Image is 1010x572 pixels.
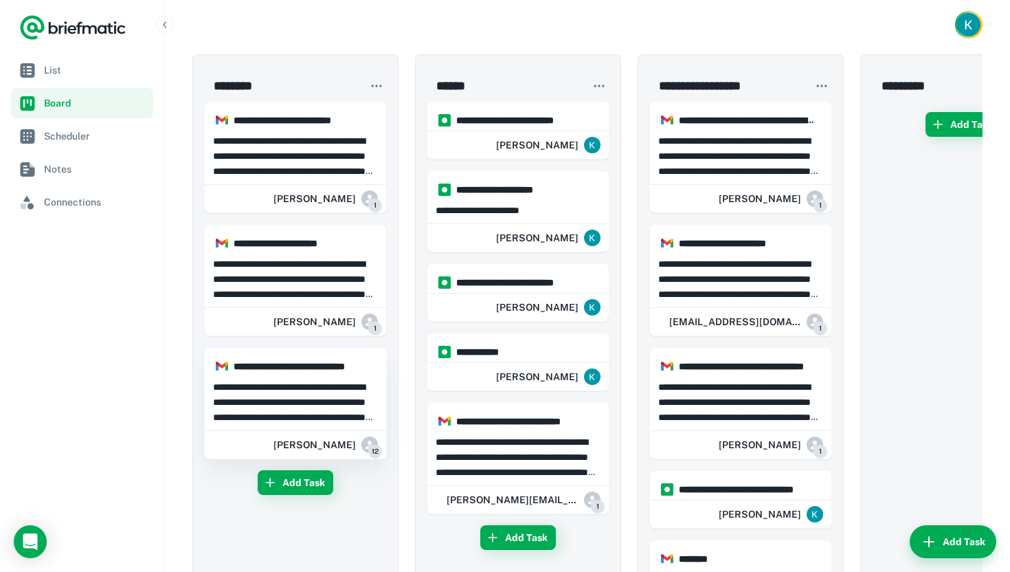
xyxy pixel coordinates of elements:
[368,445,382,459] span: 12
[44,195,148,210] span: Connections
[14,525,47,558] div: Load Chat
[11,187,153,217] a: Connections
[480,525,556,550] button: Add Task
[436,486,601,514] div: reuben@hyperspacehq.com
[661,237,673,250] img: https://app.briefmatic.com/assets/integrations/gmail.png
[273,185,378,212] div: Lindsay Navagh
[496,137,579,153] h6: [PERSON_NAME]
[584,137,601,153] img: ACg8ocIZFM1FNgLIj_5FCpSvPpV0t-FvOHOuPYEPkvuRwFGVUr5Yuw=s96-c
[438,415,451,428] img: https://app.briefmatic.com/assets/integrations/gmail.png
[258,470,333,495] button: Add Task
[496,294,601,321] div: Kristina Jackson
[813,445,827,459] span: 1
[216,237,228,250] img: https://app.briefmatic.com/assets/integrations/gmail.png
[955,11,983,38] button: Account button
[11,154,153,184] a: Notes
[669,314,801,329] h6: [EMAIL_ADDRESS][DOMAIN_NAME]
[44,96,148,111] span: Board
[447,492,579,507] h6: [PERSON_NAME][EMAIL_ADDRESS][DOMAIN_NAME]
[813,322,827,335] span: 1
[719,437,801,452] h6: [PERSON_NAME]
[11,121,153,151] a: Scheduler
[438,184,451,196] img: https://app.briefmatic.com/assets/integrations/manual.png
[44,129,148,144] span: Scheduler
[813,199,827,212] span: 1
[427,333,609,391] div: https://app.briefmatic.com/assets/integrations/manual.png**** **** **Kristina Jackson
[496,363,601,390] div: Kristina Jackson
[273,431,378,459] div: Anna F
[807,506,823,522] img: ACg8ocIZFM1FNgLIj_5FCpSvPpV0t-FvOHOuPYEPkvuRwFGVUr5Yuw=s96-c
[11,55,153,85] a: List
[719,507,801,522] h6: [PERSON_NAME]
[273,308,378,335] div: Becky Martin
[591,500,605,514] span: 1
[216,114,228,126] img: https://app.briefmatic.com/assets/integrations/gmail.png
[496,369,579,384] h6: [PERSON_NAME]
[273,314,356,329] h6: [PERSON_NAME]
[216,360,228,373] img: https://app.briefmatic.com/assets/integrations/gmail.png
[658,308,823,335] div: sales@gnscorp.com
[719,431,823,459] div: Lindsay Navagh
[496,131,601,159] div: Kristina Jackson
[11,88,153,118] a: Board
[584,368,601,385] img: ACg8ocIZFM1FNgLIj_5FCpSvPpV0t-FvOHOuPYEPkvuRwFGVUr5Yuw=s96-c
[584,230,601,246] img: ACg8ocIZFM1FNgLIj_5FCpSvPpV0t-FvOHOuPYEPkvuRwFGVUr5Yuw=s96-c
[584,299,601,316] img: ACg8ocIZFM1FNgLIj_5FCpSvPpV0t-FvOHOuPYEPkvuRwFGVUr5Yuw=s96-c
[438,114,451,126] img: https://app.briefmatic.com/assets/integrations/manual.png
[719,185,823,212] div: Debra Wimpfheimer
[368,199,382,212] span: 1
[496,300,579,315] h6: [PERSON_NAME]
[719,191,801,206] h6: [PERSON_NAME]
[368,322,382,335] span: 1
[438,276,451,289] img: https://app.briefmatic.com/assets/integrations/manual.png
[661,360,673,373] img: https://app.briefmatic.com/assets/integrations/gmail.png
[661,114,673,126] img: https://app.briefmatic.com/assets/integrations/gmail.png
[44,63,148,78] span: List
[661,483,673,496] img: https://app.briefmatic.com/assets/integrations/manual.png
[661,553,673,565] img: https://app.briefmatic.com/assets/integrations/gmail.png
[719,500,823,528] div: Kristina Jackson
[19,14,126,41] a: Logo
[910,525,996,558] button: Add Task
[273,437,356,452] h6: [PERSON_NAME]
[438,346,451,358] img: https://app.briefmatic.com/assets/integrations/manual.png
[957,13,980,36] img: Kristina Jackson
[925,112,1001,137] button: Add Task
[273,191,356,206] h6: [PERSON_NAME]
[44,162,148,177] span: Notes
[496,230,579,245] h6: [PERSON_NAME]
[496,224,601,252] div: Kristina Jackson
